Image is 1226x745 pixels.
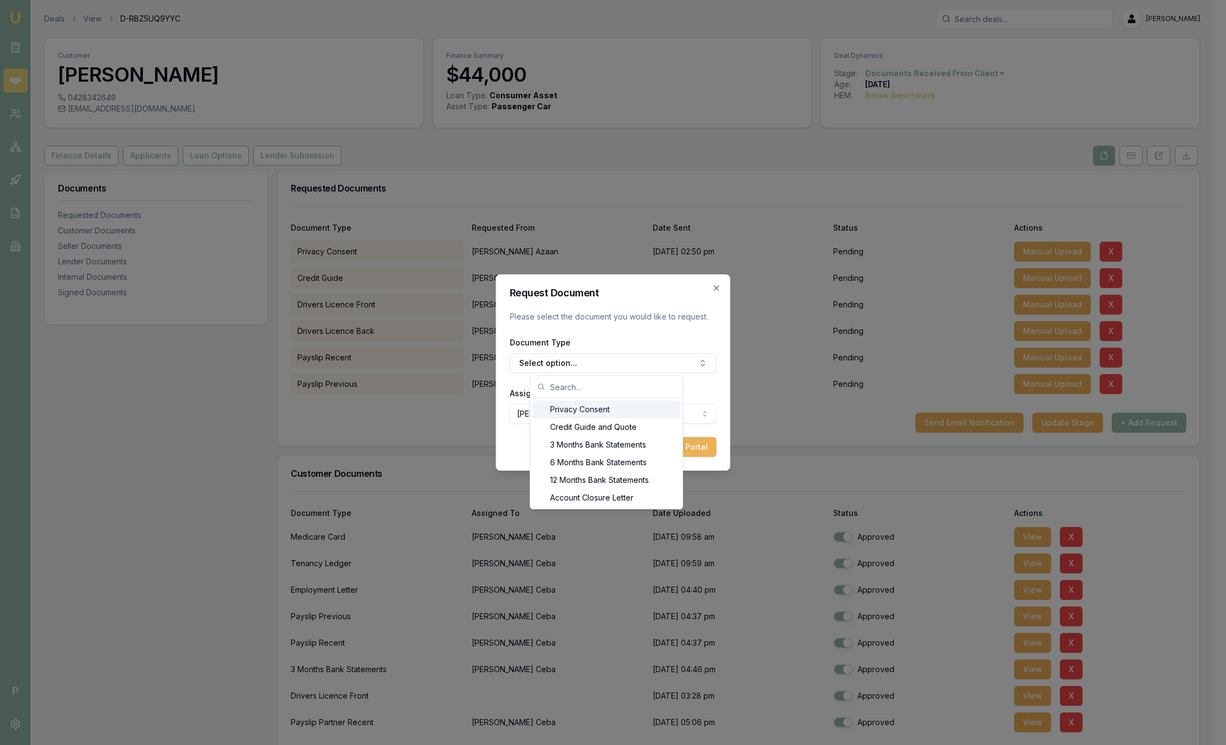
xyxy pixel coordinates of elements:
[532,471,680,489] div: 12 Months Bank Statements
[532,454,680,471] div: 6 Months Bank Statements
[532,401,680,418] div: Privacy Consent
[532,418,680,436] div: Credit Guide and Quote
[532,489,680,507] div: Account Closure Letter
[550,376,676,398] input: Search...
[510,353,717,373] button: Select option...
[510,338,571,347] label: Document Type
[510,288,717,298] h2: Request Document
[510,389,571,398] label: Assigned Client
[510,311,717,322] p: Please select the document you would like to request.
[530,398,683,509] div: Search...
[532,436,680,454] div: 3 Months Bank Statements
[532,507,680,524] div: Accountant Financials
